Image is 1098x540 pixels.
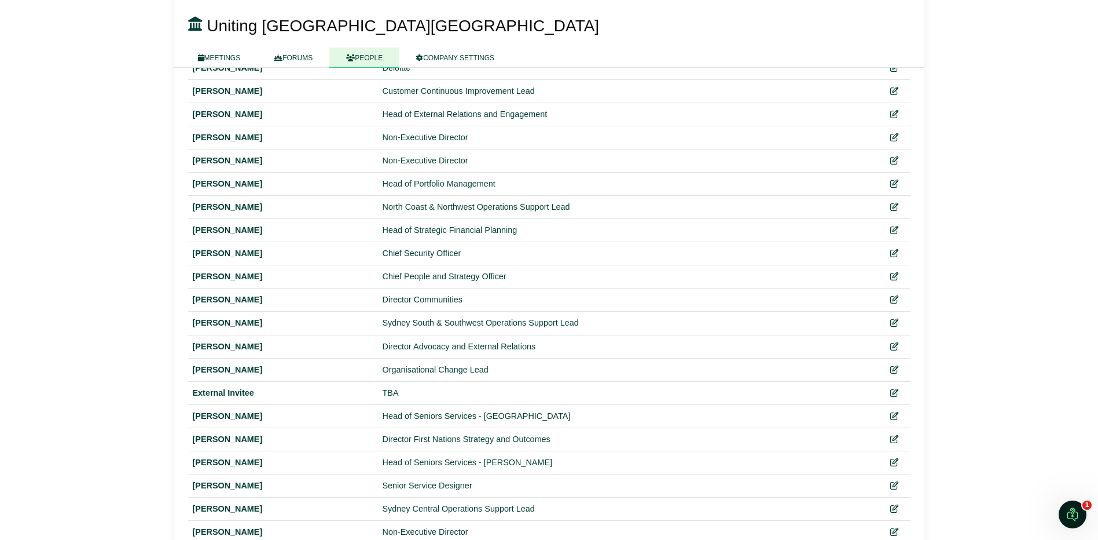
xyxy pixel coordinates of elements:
div: Edit [883,131,906,144]
div: [PERSON_NAME] [193,108,373,121]
div: [PERSON_NAME] [193,270,373,283]
div: Edit [883,363,906,377]
span: 1 [1082,501,1092,510]
div: Edit [883,410,906,423]
div: Non-Executive Director [383,526,873,539]
div: Edit [883,502,906,516]
div: Deloitte [383,61,873,75]
div: Head of External Relations and Engagement [383,108,873,121]
div: [PERSON_NAME] [193,131,373,144]
div: Chief People and Strategy Officer [383,270,873,283]
div: Head of Seniors Services - [PERSON_NAME] [383,456,873,469]
div: [PERSON_NAME] [193,247,373,260]
div: Sydney South & Southwest Operations Support Lead [383,316,873,330]
div: Edit [883,433,906,446]
div: Edit [883,200,906,214]
div: Edit [883,340,906,353]
div: [PERSON_NAME] [193,224,373,237]
span: Uniting [GEOGRAPHIC_DATA][GEOGRAPHIC_DATA] [207,17,599,35]
div: Edit [883,293,906,307]
a: PEOPLE [329,48,399,68]
div: External Invitee [193,386,373,400]
a: MEETINGS [181,48,258,68]
div: [PERSON_NAME] [193,340,373,353]
div: Director Communities [383,293,873,307]
div: Edit [883,154,906,167]
div: [PERSON_NAME] [193,293,373,307]
div: Non-Executive Director [383,131,873,144]
div: Edit [883,386,906,400]
div: Edit [883,224,906,237]
div: [PERSON_NAME] [193,316,373,330]
div: [PERSON_NAME] [193,363,373,377]
div: Edit [883,85,906,98]
div: Edit [883,479,906,492]
div: Edit [883,177,906,191]
div: Head of Seniors Services - [GEOGRAPHIC_DATA] [383,410,873,423]
div: [PERSON_NAME] [193,154,373,167]
div: Chief Security Officer [383,247,873,260]
div: Edit [883,316,906,330]
div: [PERSON_NAME] [193,526,373,539]
div: Edit [883,108,906,121]
div: Edit [883,247,906,260]
div: North Coast & Northwest Operations Support Lead [383,200,873,214]
div: [PERSON_NAME] [193,200,373,214]
iframe: Intercom live chat [1059,501,1086,528]
div: Edit [883,456,906,469]
div: Non-Executive Director [383,154,873,167]
div: [PERSON_NAME] [193,479,373,492]
div: [PERSON_NAME] [193,410,373,423]
div: [PERSON_NAME] [193,177,373,191]
div: Customer Continuous Improvement Lead [383,85,873,98]
div: Senior Service Designer [383,479,873,492]
div: Organisational Change Lead [383,363,873,377]
div: Director First Nations Strategy and Outcomes [383,433,873,446]
div: [PERSON_NAME] [193,61,373,75]
div: Head of Portfolio Management [383,177,873,191]
div: Edit [883,526,906,539]
div: [PERSON_NAME] [193,456,373,469]
div: Director Advocacy and External Relations [383,340,873,353]
div: Edit [883,270,906,283]
div: [PERSON_NAME] [193,433,373,446]
div: TBA [383,386,873,400]
div: Edit [883,61,906,75]
div: [PERSON_NAME] [193,502,373,516]
a: COMPANY SETTINGS [399,48,511,68]
div: Sydney Central Operations Support Lead [383,502,873,516]
div: Head of Strategic Financial Planning [383,224,873,237]
div: [PERSON_NAME] [193,85,373,98]
a: FORUMS [257,48,329,68]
